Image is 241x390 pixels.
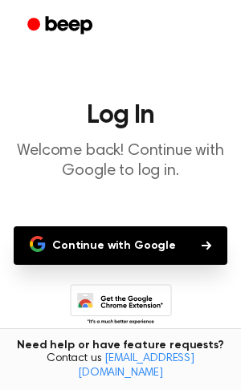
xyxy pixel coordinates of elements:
span: Contact us [10,352,231,380]
a: Beep [16,10,107,42]
h1: Log In [13,103,228,128]
p: Welcome back! Continue with Google to log in. [13,141,228,181]
button: Continue with Google [14,226,227,265]
a: [EMAIL_ADDRESS][DOMAIN_NAME] [78,353,194,379]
